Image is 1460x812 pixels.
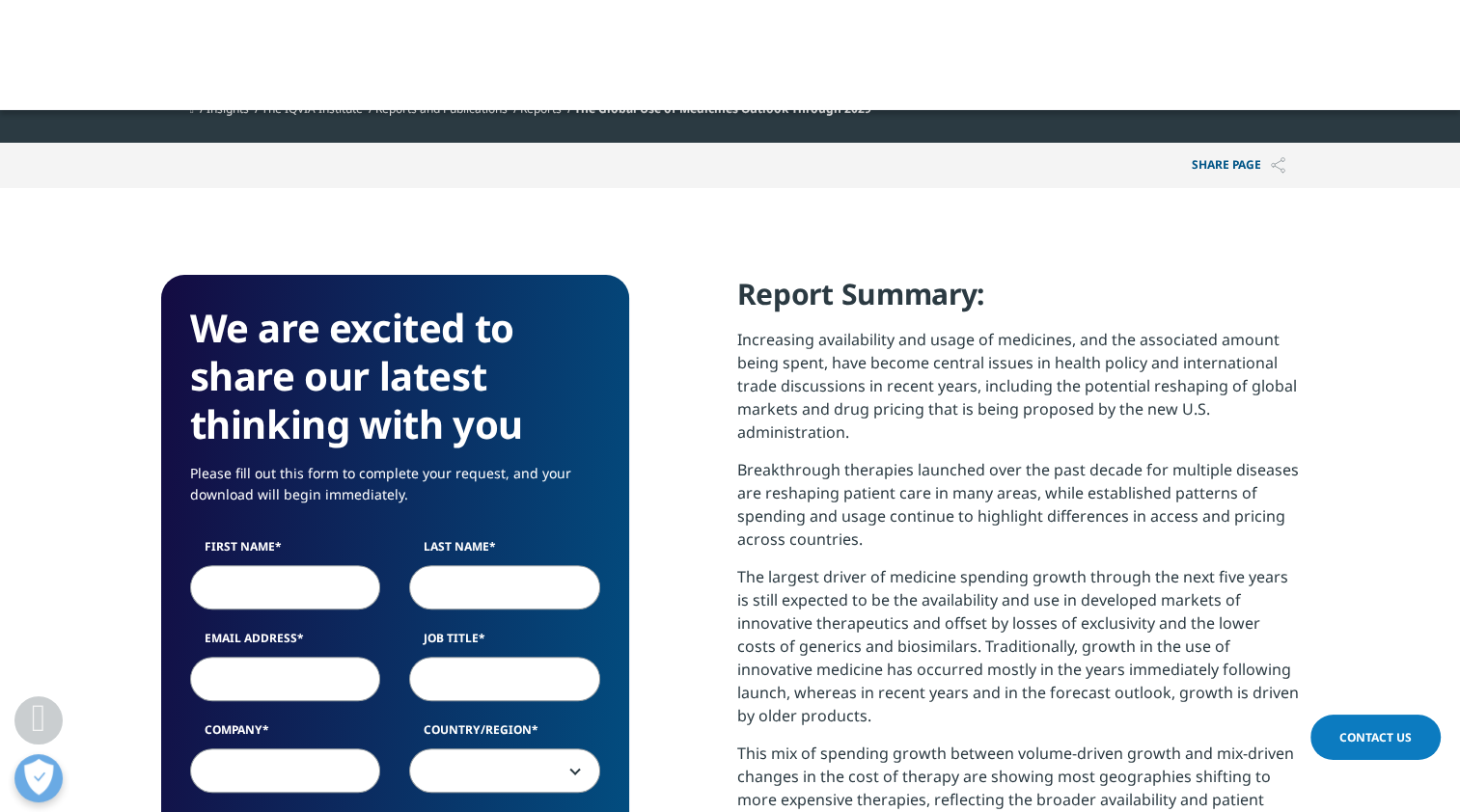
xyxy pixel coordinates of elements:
button: Share PAGEShare PAGE [1177,143,1300,188]
p: Increasing availability and usage of medicines, and the associated amount being spent, have becom... [737,328,1300,458]
label: Last Name [409,538,600,565]
label: Country/Region [409,721,600,748]
p: Please fill out this form to complete your request, and your download will begin immediately. [190,463,600,520]
img: Share PAGE [1271,157,1285,174]
label: Job Title [409,630,600,657]
p: Share PAGE [1177,143,1300,188]
label: First Name [190,538,381,565]
h3: We are excited to share our latest thinking with you [190,304,600,448]
h4: Report Summary: [737,275,1300,328]
p: The largest driver of medicine spending growth through the next five years is still expected to b... [737,565,1300,742]
a: Contact Us [1310,715,1441,760]
button: Open Preferences [14,754,63,802]
label: Email Address [190,630,381,657]
p: Breakthrough therapies launched over the past decade for multiple diseases are reshaping patient ... [737,458,1300,565]
span: Contact Us [1339,729,1412,745]
label: Company [190,721,381,748]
